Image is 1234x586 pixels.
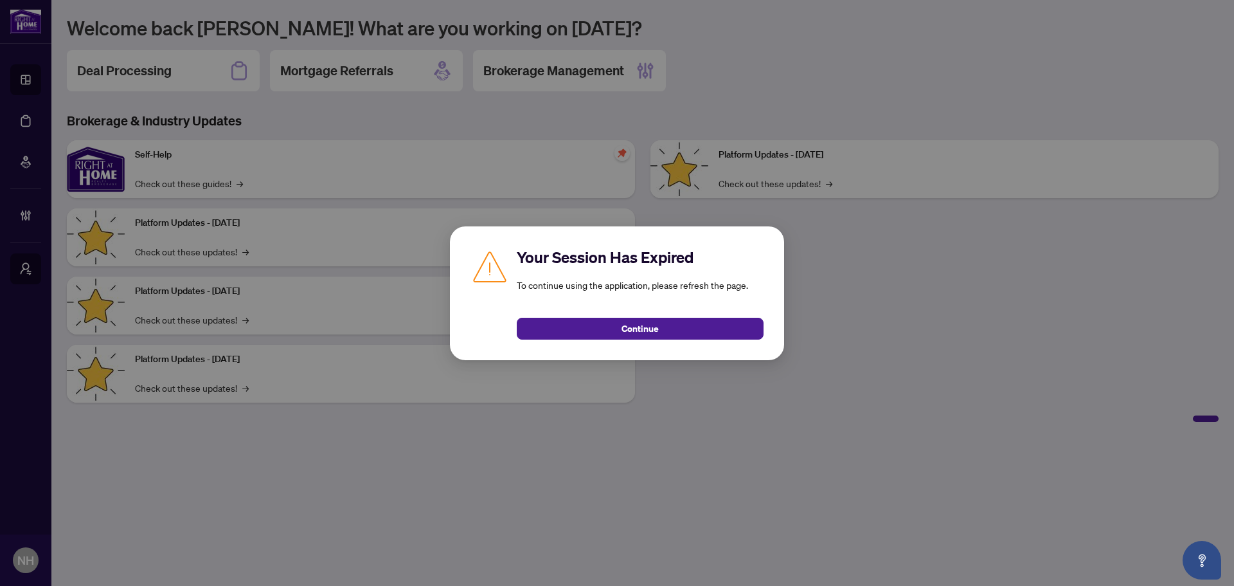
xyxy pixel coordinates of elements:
[1183,541,1221,580] button: Open asap
[621,318,659,339] span: Continue
[470,247,509,286] img: Caution icon
[517,247,764,340] div: To continue using the application, please refresh the page.
[517,247,764,268] h2: Your Session Has Expired
[517,318,764,340] button: Continue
